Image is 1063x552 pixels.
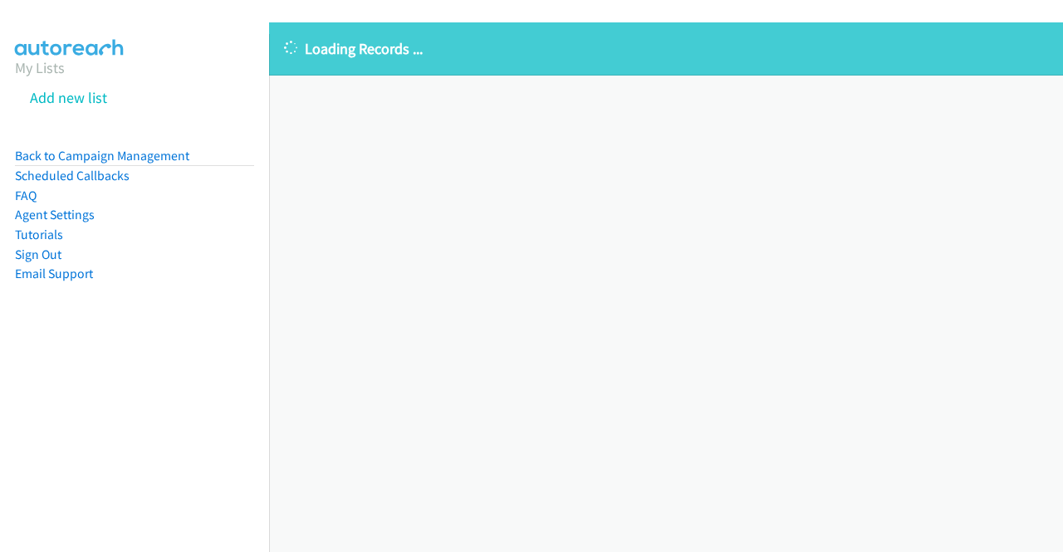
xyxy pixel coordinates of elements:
a: FAQ [15,188,37,203]
a: Back to Campaign Management [15,148,189,164]
a: Agent Settings [15,207,95,222]
a: Email Support [15,266,93,281]
a: Add new list [30,88,107,107]
p: Loading Records ... [284,37,1048,60]
a: Tutorials [15,227,63,242]
a: Scheduled Callbacks [15,168,130,183]
a: Sign Out [15,247,61,262]
a: My Lists [15,58,65,77]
